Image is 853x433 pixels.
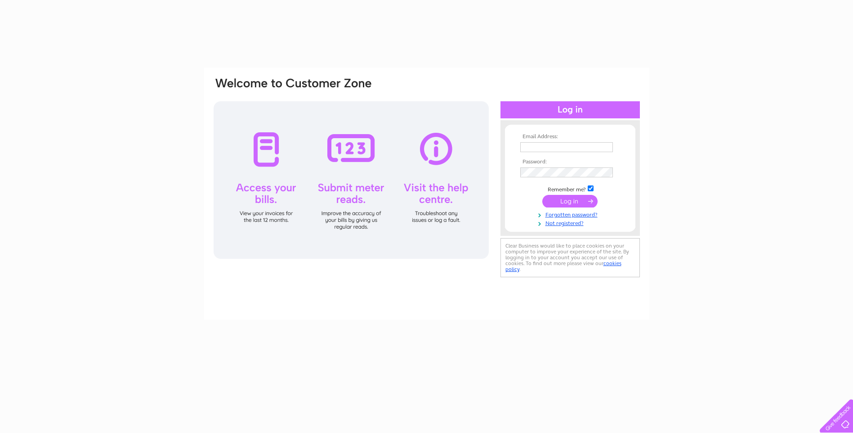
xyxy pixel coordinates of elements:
[518,159,622,165] th: Password:
[520,210,622,218] a: Forgotten password?
[518,134,622,140] th: Email Address:
[518,184,622,193] td: Remember me?
[500,238,640,277] div: Clear Business would like to place cookies on your computer to improve your experience of the sit...
[542,195,598,207] input: Submit
[505,260,621,272] a: cookies policy
[520,218,622,227] a: Not registered?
